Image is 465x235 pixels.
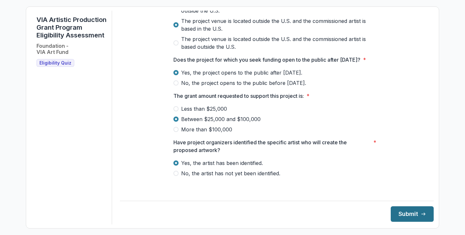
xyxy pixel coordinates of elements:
[181,17,380,33] span: The project venue is located outside the U.S. and the commissioned artist is based in the U.S.
[36,16,107,39] h1: VIA Artistic Production Grant Program Eligibility Assessment
[391,206,434,222] button: Submit
[181,105,227,113] span: Less than $25,000
[173,92,304,100] p: The grant amount requested to support this project is:
[181,159,263,167] span: Yes, the artist has been identified.
[181,35,380,51] span: The project venue is located outside the U.S. and the commissioned artist is based outside the U.S.
[181,115,261,123] span: Between $25,000 and $100,000
[173,138,371,154] p: Have project organizers identified the specific artist who will create the proposed artwork?
[181,79,306,87] span: No, the project opens to the public before [DATE].
[36,43,68,55] h2: Foundation - VIA Art Fund
[39,60,71,66] span: Eligibility Quiz
[181,69,302,77] span: Yes, the project opens to the public after [DATE].
[181,169,280,177] span: No, the artist has not yet been identified.
[173,56,360,64] p: Does the project for which you seek funding open to the public after [DATE]?
[181,126,232,133] span: More than $100,000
